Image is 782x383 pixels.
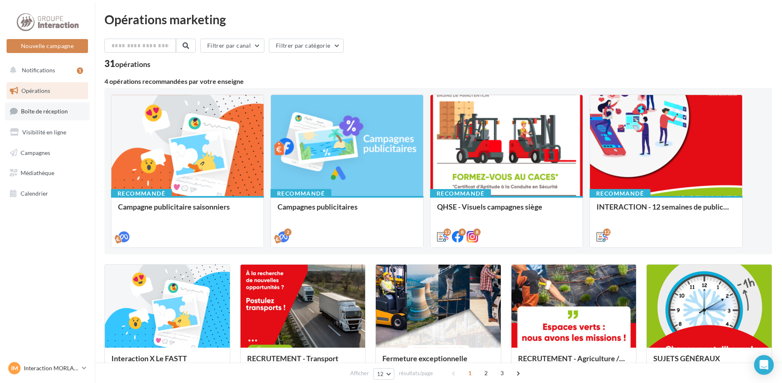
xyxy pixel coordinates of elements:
[21,169,54,176] span: Médiathèque
[104,59,150,68] div: 31
[430,189,491,198] div: Recommandé
[104,13,772,25] div: Opérations marketing
[518,354,630,371] div: RECRUTEMENT - Agriculture / Espaces verts
[22,129,66,136] span: Visibilité en ligne
[399,369,433,377] span: résultats/page
[7,360,88,376] a: IM Interaction MORLAIX
[5,144,90,162] a: Campagnes
[473,228,481,236] div: 8
[458,228,466,236] div: 8
[284,228,292,236] div: 2
[382,354,494,371] div: Fermeture exceptionnelle
[5,102,90,120] a: Boîte de réception
[653,354,765,371] div: SUJETS GÉNÉRAUX
[597,203,736,219] div: INTERACTION - 12 semaines de publication
[269,39,344,53] button: Filtrer par catégorie
[5,185,90,202] a: Calendrier
[377,371,384,377] span: 12
[21,190,48,197] span: Calendrier
[21,108,68,115] span: Boîte de réception
[350,369,369,377] span: Afficher
[111,189,172,198] div: Recommandé
[200,39,264,53] button: Filtrer par canal
[21,149,50,156] span: Campagnes
[77,67,83,74] div: 1
[247,354,359,371] div: RECRUTEMENT - Transport
[5,124,90,141] a: Visibilité en ligne
[495,367,509,380] span: 3
[115,60,150,68] div: opérations
[444,228,451,236] div: 12
[104,78,772,85] div: 4 opérations recommandées par votre enseigne
[7,39,88,53] button: Nouvelle campagne
[373,368,394,380] button: 12
[5,82,90,99] a: Opérations
[21,87,50,94] span: Opérations
[111,354,223,371] div: Interaction X Le FASTT
[271,189,331,198] div: Recommandé
[22,67,55,74] span: Notifications
[278,203,416,219] div: Campagnes publicitaires
[603,228,611,236] div: 12
[11,364,18,372] span: IM
[118,203,257,219] div: Campagne publicitaire saisonniers
[437,203,576,219] div: QHSE - Visuels campagnes siège
[479,367,493,380] span: 2
[590,189,650,198] div: Recommandé
[5,164,90,182] a: Médiathèque
[754,355,774,375] div: Open Intercom Messenger
[463,367,477,380] span: 1
[5,62,86,79] button: Notifications 1
[24,364,79,372] p: Interaction MORLAIX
